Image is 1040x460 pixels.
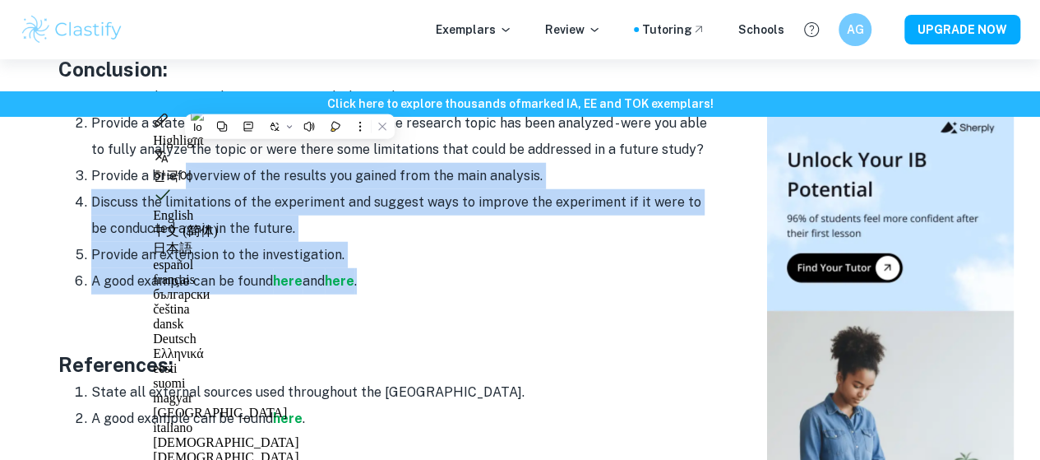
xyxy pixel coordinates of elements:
[153,168,351,185] div: 한국어
[738,21,784,39] a: Schools
[545,21,601,39] p: Review
[153,391,351,406] div: magyar
[153,317,351,332] div: dansk
[58,350,716,379] h3: References:
[91,110,716,163] li: Provide a statement about the extent to which the research topic has been analyzed - were you abl...
[153,240,351,258] div: 日本語
[153,406,351,421] div: [GEOGRAPHIC_DATA]
[20,13,124,46] img: Clastify logo
[3,95,1037,113] h6: Click here to explore thousands of marked IA, EE and TOK exemplars !
[153,287,351,302] div: български
[91,189,716,242] li: Discuss the limitations of the experiment and suggest ways to improve the experiment if it were t...
[91,379,716,406] li: State all external sources used throughout the [GEOGRAPHIC_DATA].
[153,208,351,223] div: English
[153,421,351,435] div: italiano
[153,332,351,346] div: Deutsch
[153,376,351,391] div: suomi
[153,223,351,240] div: 中文 (简体)
[153,133,351,148] div: Highlight
[153,272,351,287] div: français
[91,268,716,295] li: A good example can be found and .
[153,258,351,272] div: español
[642,21,705,39] a: Tutoring
[91,406,716,432] li: A good example can be found .
[153,346,351,361] div: Ελληνικά
[436,21,512,39] p: Exemplars
[91,242,716,268] li: Provide an extension to the investigation.
[797,16,825,44] button: Help and Feedback
[91,84,716,110] li: Re-state the aim of the essay to refresh the reader's memory.
[839,13,871,46] button: AG
[153,435,351,450] div: [DEMOGRAPHIC_DATA]
[58,54,716,84] h3: Conclusion:
[91,163,716,189] li: Provide a brief overview of the results you gained from the main analysis.
[153,361,351,376] div: eesti
[153,302,351,317] div: čeština
[904,15,1020,44] button: UPGRADE NOW
[846,21,865,39] h6: AG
